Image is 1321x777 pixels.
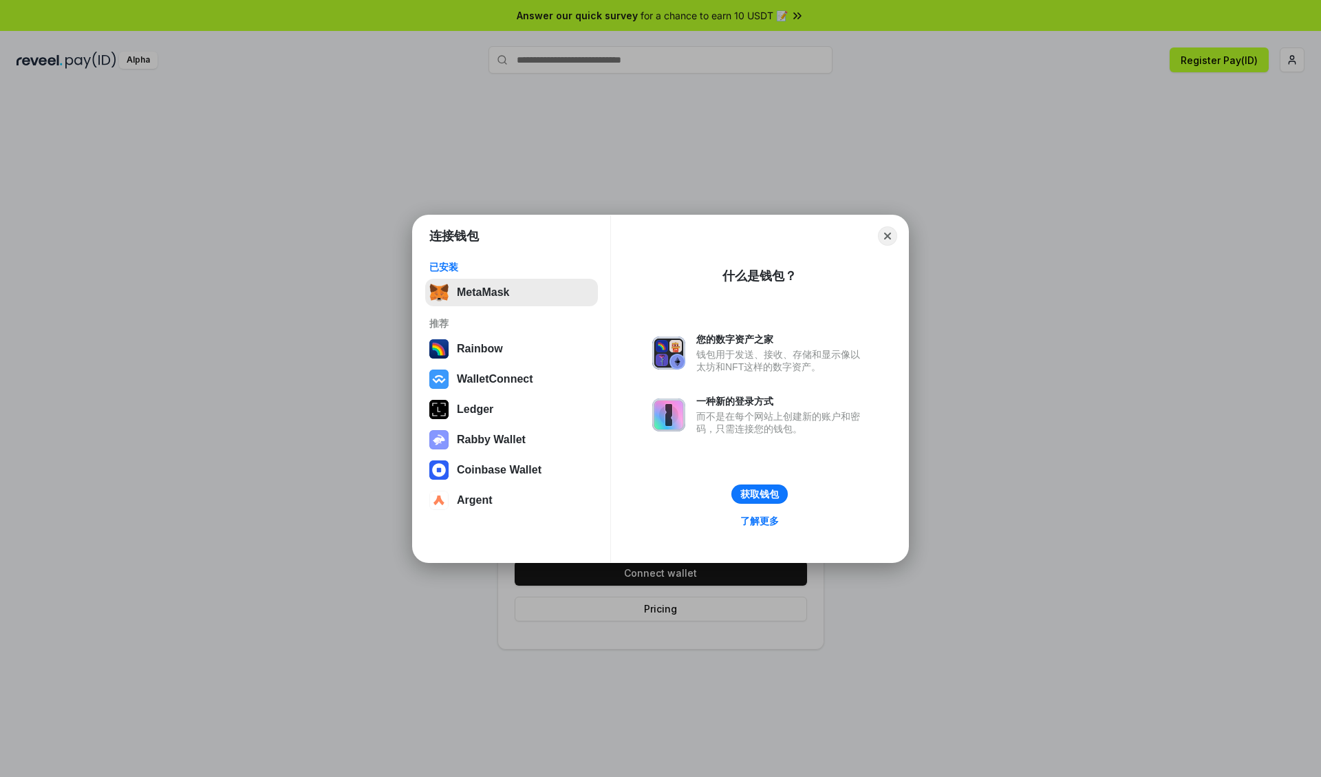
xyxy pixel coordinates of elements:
[429,400,449,419] img: svg+xml,%3Csvg%20xmlns%3D%22http%3A%2F%2Fwww.w3.org%2F2000%2Fsvg%22%20width%3D%2228%22%20height%3...
[429,261,594,273] div: 已安装
[429,460,449,480] img: svg+xml,%3Csvg%20width%3D%2228%22%20height%3D%2228%22%20viewBox%3D%220%200%2028%2028%22%20fill%3D...
[429,317,594,330] div: 推荐
[425,396,598,423] button: Ledger
[429,491,449,510] img: svg+xml,%3Csvg%20width%3D%2228%22%20height%3D%2228%22%20viewBox%3D%220%200%2028%2028%22%20fill%3D...
[425,456,598,484] button: Coinbase Wallet
[457,343,503,355] div: Rainbow
[425,279,598,306] button: MetaMask
[696,348,867,373] div: 钱包用于发送、接收、存储和显示像以太坊和NFT这样的数字资产。
[740,488,779,500] div: 获取钱包
[425,487,598,514] button: Argent
[429,228,479,244] h1: 连接钱包
[457,403,493,416] div: Ledger
[696,395,867,407] div: 一种新的登录方式
[740,515,779,527] div: 了解更多
[731,485,788,504] button: 获取钱包
[652,398,685,432] img: svg+xml,%3Csvg%20xmlns%3D%22http%3A%2F%2Fwww.w3.org%2F2000%2Fsvg%22%20fill%3D%22none%22%20viewBox...
[425,426,598,454] button: Rabby Wallet
[457,286,509,299] div: MetaMask
[457,494,493,507] div: Argent
[429,339,449,359] img: svg+xml,%3Csvg%20width%3D%22120%22%20height%3D%22120%22%20viewBox%3D%220%200%20120%20120%22%20fil...
[878,226,897,246] button: Close
[457,464,541,476] div: Coinbase Wallet
[457,373,533,385] div: WalletConnect
[696,410,867,435] div: 而不是在每个网站上创建新的账户和密码，只需连接您的钱包。
[652,337,685,370] img: svg+xml,%3Csvg%20xmlns%3D%22http%3A%2F%2Fwww.w3.org%2F2000%2Fsvg%22%20fill%3D%22none%22%20viewBox...
[732,512,787,530] a: 了解更多
[722,268,797,284] div: 什么是钱包？
[696,333,867,345] div: 您的数字资产之家
[429,430,449,449] img: svg+xml,%3Csvg%20xmlns%3D%22http%3A%2F%2Fwww.w3.org%2F2000%2Fsvg%22%20fill%3D%22none%22%20viewBox...
[429,283,449,302] img: svg+xml,%3Csvg%20fill%3D%22none%22%20height%3D%2233%22%20viewBox%3D%220%200%2035%2033%22%20width%...
[429,370,449,389] img: svg+xml,%3Csvg%20width%3D%2228%22%20height%3D%2228%22%20viewBox%3D%220%200%2028%2028%22%20fill%3D...
[425,335,598,363] button: Rainbow
[425,365,598,393] button: WalletConnect
[457,434,526,446] div: Rabby Wallet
